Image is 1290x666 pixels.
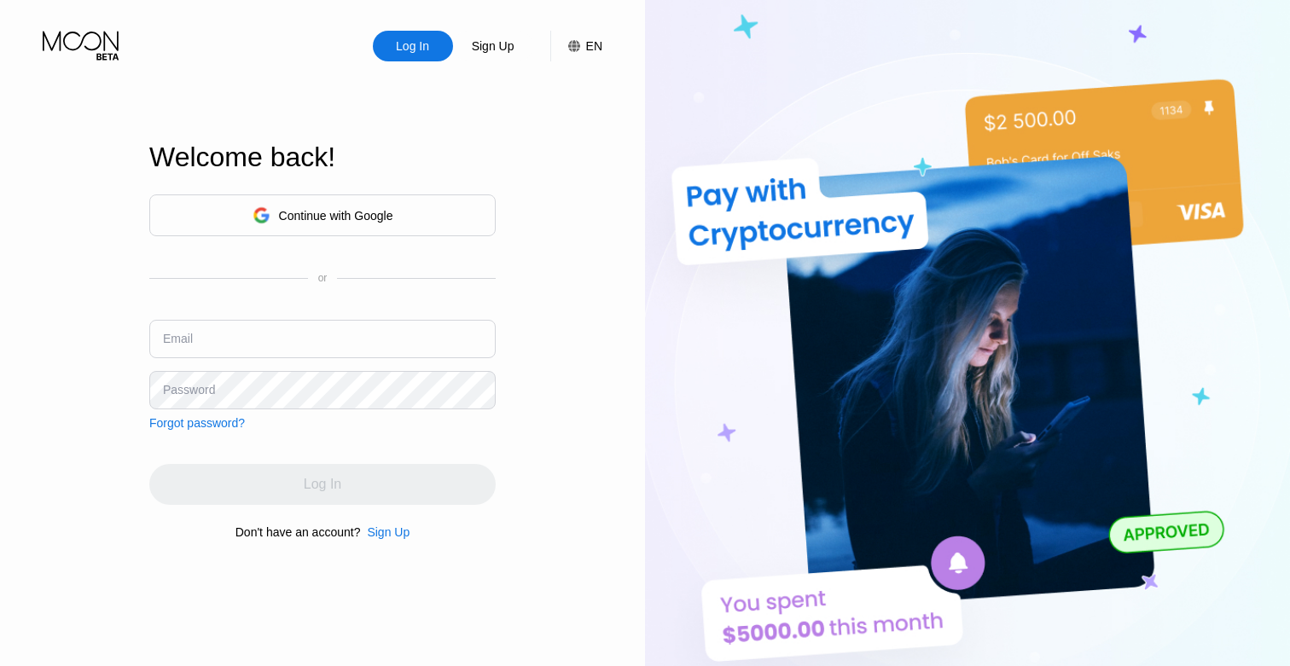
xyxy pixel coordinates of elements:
div: Sign Up [367,525,410,539]
div: Email [163,332,193,345]
div: Sign Up [360,525,410,539]
div: Log In [373,31,453,61]
div: Welcome back! [149,142,496,173]
div: Sign Up [453,31,533,61]
div: Log In [394,38,431,55]
div: EN [550,31,602,61]
div: Forgot password? [149,416,245,430]
div: or [318,272,328,284]
div: Sign Up [470,38,516,55]
div: Password [163,383,215,397]
div: Continue with Google [149,194,496,236]
div: EN [586,39,602,53]
div: Continue with Google [279,209,393,223]
div: Don't have an account? [235,525,361,539]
